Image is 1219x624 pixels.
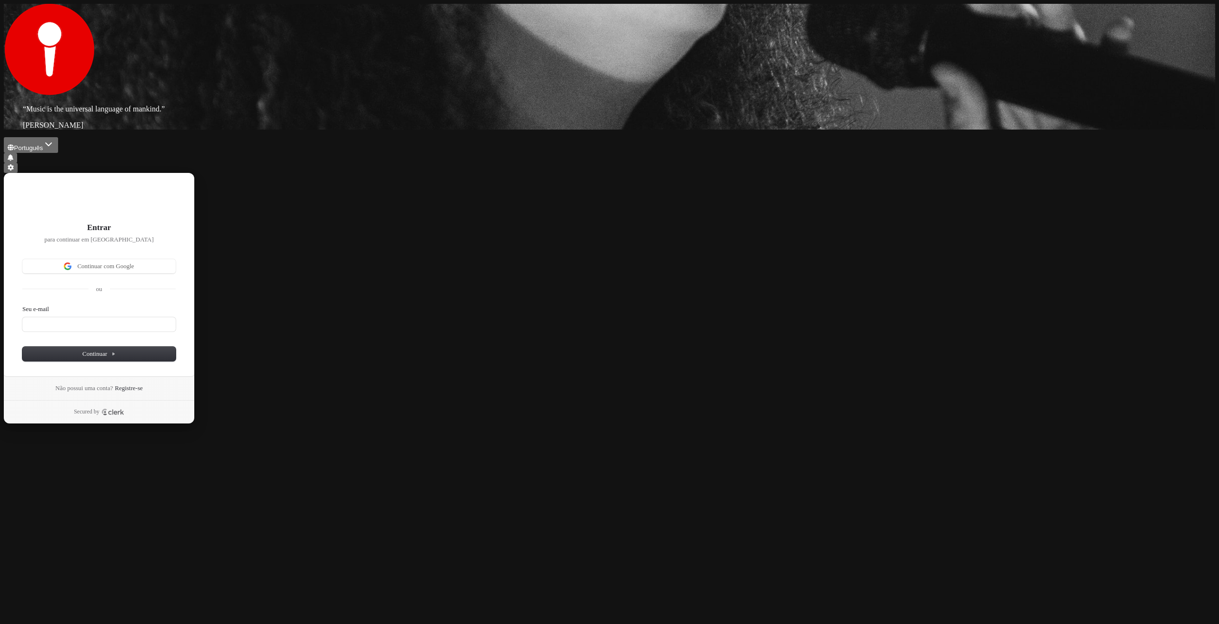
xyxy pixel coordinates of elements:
h1: Entrar [22,222,176,233]
p: Secured by [74,408,100,416]
img: Sign in with Google [64,262,71,270]
button: Continuar [22,347,176,361]
p: ou [96,285,102,293]
span: Não possui uma conta? [55,384,113,393]
a: Clerk logo [101,409,124,415]
label: Seu e-mail [22,305,49,313]
p: para continuar em [GEOGRAPHIC_DATA] [22,235,176,244]
footer: [PERSON_NAME] [23,121,1196,130]
img: youka [4,4,95,95]
a: Registre-se [115,384,142,393]
button: Sign in with GoogleContinuar com Google [22,259,176,273]
span: Continuar com Google [77,262,134,271]
p: “ Music is the universal language of mankind. ” [23,105,1196,113]
span: Continuar [82,350,116,358]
